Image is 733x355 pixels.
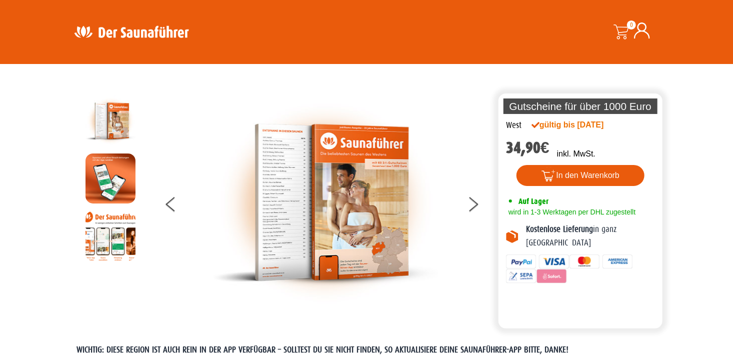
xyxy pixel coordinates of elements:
span: wird in 1-3 Werktagen per DHL zugestellt [506,208,635,216]
img: MOCKUP-iPhone_regional [85,153,135,203]
div: gültig bis [DATE] [531,119,625,131]
bdi: 34,90 [506,138,549,157]
p: inkl. MwSt. [557,148,595,160]
img: Anleitung7tn [85,211,135,261]
b: Kostenlose Lieferung [526,224,593,234]
p: in ganz [GEOGRAPHIC_DATA] [526,223,655,249]
img: der-saunafuehrer-2025-west [213,96,438,309]
span: € [540,138,549,157]
p: Gutscheine für über 1000 Euro [503,98,657,114]
button: In den Warenkorb [516,165,645,186]
span: WICHTIG: DIESE REGION IST AUCH REIN IN DER APP VERFÜGBAR – SOLLTEST DU SIE NICHT FINDEN, SO AKTUA... [76,345,568,354]
img: der-saunafuehrer-2025-west [85,96,135,146]
div: West [506,119,521,132]
span: Auf Lager [518,196,548,206]
span: 0 [627,20,636,29]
